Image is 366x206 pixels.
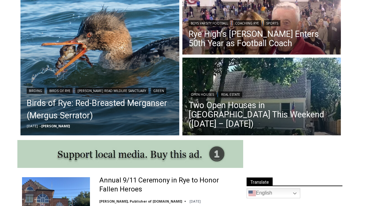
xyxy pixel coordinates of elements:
[248,190,256,197] img: en
[27,97,173,122] a: Birds of Rye: Red-Breasted Merganser (Mergus Serrator)
[219,91,242,98] a: Real Estate
[233,20,261,26] a: Coaching Rye
[182,58,341,137] a: Read More Two Open Houses in Rye This Weekend (September 6 – 7)
[64,39,91,74] div: "the precise, almost orchestrated movements of cutting and assembling sushi and [PERSON_NAME] mak...
[27,124,38,128] time: [DATE]
[41,124,70,128] a: [PERSON_NAME]
[0,62,62,77] a: Open Tues. - Sun. [PHONE_NUMBER]
[151,88,166,94] a: Green
[190,199,201,204] time: [DATE]
[27,86,173,94] div: | | |
[189,101,335,129] a: Two Open Houses in [GEOGRAPHIC_DATA] This Weekend ([DATE] – [DATE])
[157,0,293,60] div: "[PERSON_NAME] and I covered the [DATE] Parade, which was a really eye opening experience as I ha...
[189,19,335,26] div: | |
[182,58,341,137] img: 134-136 Dearborn Avenue
[162,62,288,76] span: Intern @ [DOMAIN_NAME]
[99,176,235,194] a: Annual 9/11 Ceremony in Rye to Honor Fallen Heroes
[47,88,73,94] a: Birds of Rye
[39,124,41,128] span: –
[75,88,148,94] a: [PERSON_NAME] Read Wildlife Sanctuary
[149,60,301,77] a: Intern @ [DOMAIN_NAME]
[264,20,280,26] a: Sports
[247,188,300,198] a: English
[189,91,216,98] a: Open Houses
[247,178,273,186] span: Translate
[2,64,61,87] span: Open Tues. - Sun. [PHONE_NUMBER]
[189,29,335,48] a: Rye High’s [PERSON_NAME] Enters 50th Year as Football Coach
[189,90,335,98] div: |
[17,140,243,168] img: support local media, buy this ad
[99,199,182,204] a: [PERSON_NAME], Publisher of [DOMAIN_NAME]
[189,20,230,26] a: Boys Varsity Football
[27,88,44,94] a: Birding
